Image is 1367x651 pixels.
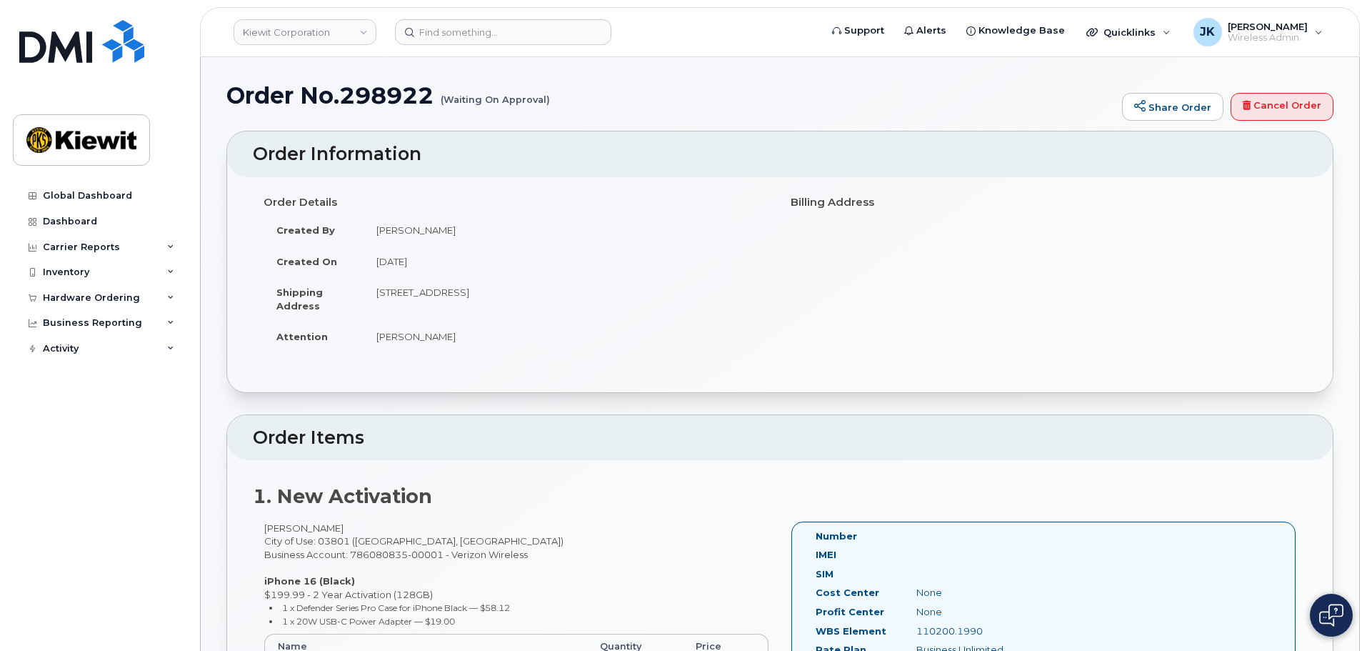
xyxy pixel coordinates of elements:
[906,605,1047,619] div: None
[264,575,355,587] strong: iPhone 16 (Black)
[816,586,879,600] label: Cost Center
[1319,604,1343,627] img: Open chat
[1122,93,1223,121] a: Share Order
[906,586,1047,600] div: None
[276,331,328,342] strong: Attention
[816,567,833,581] label: SIM
[226,83,1115,108] h1: Order No.298922
[816,530,857,543] label: Number
[276,224,335,236] strong: Created By
[816,625,886,638] label: WBS Element
[441,83,550,105] small: (Waiting On Approval)
[816,605,884,619] label: Profit Center
[816,548,836,562] label: IMEI
[364,277,769,321] td: [STREET_ADDRESS]
[364,214,769,246] td: [PERSON_NAME]
[264,197,769,209] h4: Order Details
[364,321,769,352] td: [PERSON_NAME]
[276,287,323,312] strong: Shipping Address
[276,256,337,267] strong: Created On
[282,602,510,613] small: 1 x Defender Series Pro Case for iPhone Black — $58.12
[282,616,455,627] small: 1 x 20W USB-C Power Adapter — $19.00
[253,484,432,508] strong: 1. New Activation
[364,246,769,277] td: [DATE]
[253,144,1307,164] h2: Order Information
[253,428,1307,448] h2: Order Items
[791,197,1296,209] h4: Billing Address
[906,625,1047,638] div: 110200.1990
[1231,93,1333,121] a: Cancel Order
